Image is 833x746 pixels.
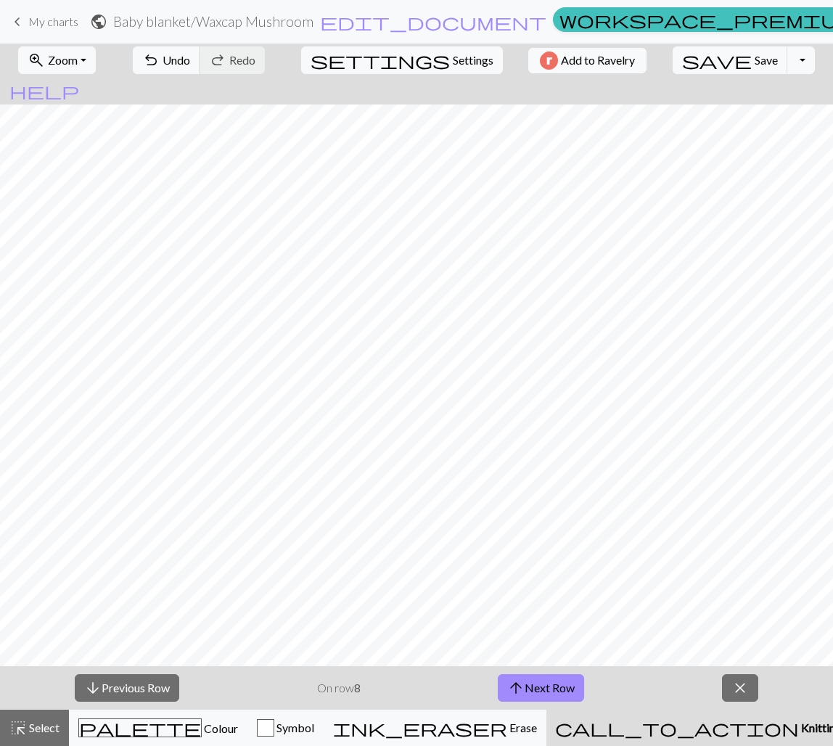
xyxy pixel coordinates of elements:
[301,46,503,74] button: SettingsSettings
[133,46,200,74] button: Undo
[507,721,537,734] span: Erase
[755,53,778,67] span: Save
[528,48,647,73] button: Add to Ravelry
[274,721,314,734] span: Symbol
[28,15,78,28] span: My charts
[9,81,79,101] span: help
[453,52,493,69] span: Settings
[84,678,102,698] span: arrow_downward
[354,681,361,694] strong: 8
[731,678,749,698] span: close
[142,50,160,70] span: undo
[507,678,525,698] span: arrow_upward
[247,710,324,746] button: Symbol
[682,50,752,70] span: save
[48,53,78,67] span: Zoom
[9,718,27,738] span: highlight_alt
[90,12,107,32] span: public
[69,710,247,746] button: Colour
[163,53,190,67] span: Undo
[498,674,584,702] button: Next Row
[324,710,546,746] button: Erase
[202,721,238,735] span: Colour
[28,50,45,70] span: zoom_in
[311,52,450,69] i: Settings
[27,721,59,734] span: Select
[311,50,450,70] span: settings
[320,12,546,32] span: edit_document
[673,46,788,74] button: Save
[540,52,558,70] img: Ravelry
[317,679,361,697] p: On row
[113,13,313,30] h2: Baby blanket / Waxcap Mushroom
[555,718,799,738] span: call_to_action
[9,9,78,34] a: My charts
[333,718,507,738] span: ink_eraser
[18,46,96,74] button: Zoom
[79,718,201,738] span: palette
[561,52,635,70] span: Add to Ravelry
[75,674,179,702] button: Previous Row
[9,12,26,32] span: keyboard_arrow_left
